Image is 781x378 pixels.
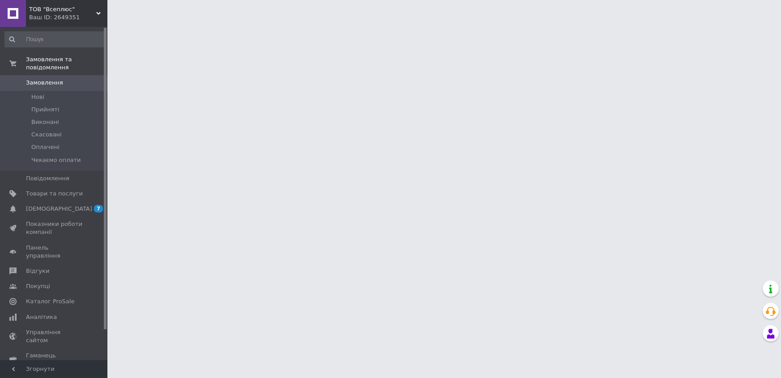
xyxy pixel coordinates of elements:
span: ТОВ "Всеплюс" [29,5,96,13]
span: Повідомлення [26,174,69,183]
span: Скасовані [31,131,62,139]
span: [DEMOGRAPHIC_DATA] [26,205,92,213]
span: Замовлення [26,79,63,87]
span: Оплачені [31,143,60,151]
span: Панель управління [26,244,83,260]
span: Покупці [26,282,50,290]
span: Аналітика [26,313,57,321]
span: Товари та послуги [26,190,83,198]
span: Гаманець компанії [26,352,83,368]
span: Нові [31,93,44,101]
input: Пошук [4,31,105,47]
span: Відгуки [26,267,49,275]
span: Каталог ProSale [26,297,74,306]
span: Управління сайтом [26,328,83,344]
span: Виконані [31,118,59,126]
div: Ваш ID: 2649351 [29,13,107,21]
span: Замовлення та повідомлення [26,55,107,72]
span: Чекаємо оплати [31,156,81,164]
span: Прийняті [31,106,59,114]
span: 7 [94,205,103,212]
span: Показники роботи компанії [26,220,83,236]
